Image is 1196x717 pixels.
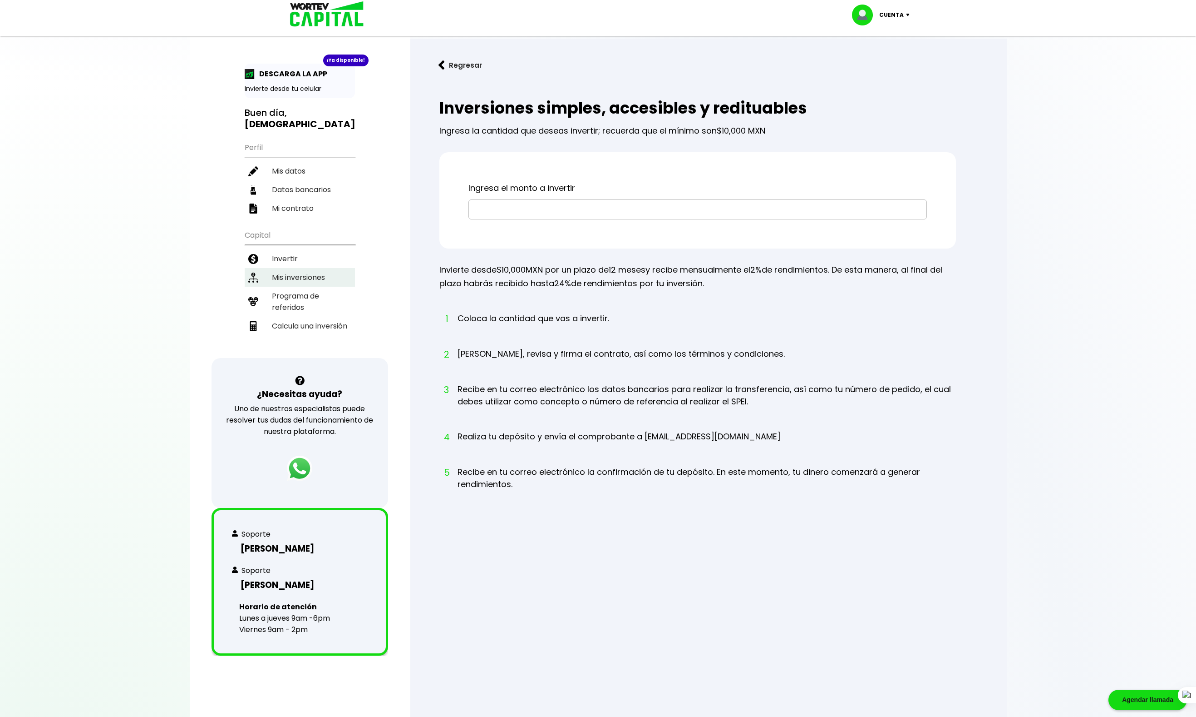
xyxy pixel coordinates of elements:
[458,348,785,377] li: [PERSON_NAME], revisa y firma el contrato, así como los términos y condiciones.
[223,403,376,437] p: Uno de nuestros especialistas puede resolver tus dudas del funcionamiento de nuestra plataforma.
[458,430,781,460] li: Realiza tu depósito y envía el comprobante a [EMAIL_ADDRESS][DOMAIN_NAME]
[497,264,526,275] span: $10,000
[232,530,238,537] img: whats-contact.f1ec29d3.svg
[232,565,368,594] a: Soporte[PERSON_NAME]
[248,254,258,264] img: invertir-icon.b3b967d7.svg
[245,84,355,94] p: Invierte desde tu celular
[1108,690,1187,710] div: Agendar llamada
[439,263,956,290] p: Invierte desde MXN por un plazo de y recibe mensualmente el de rendimientos. De esta manera, al f...
[444,430,448,444] span: 4
[232,542,368,555] h3: [PERSON_NAME]
[255,68,327,80] p: DESCARGA LA APP
[554,278,571,289] span: 24%
[245,287,355,317] a: Programa de referidos
[438,60,445,70] img: flecha izquierda
[609,264,645,275] span: 12 meses
[248,321,258,331] img: calculadora-icon.17d418c4.svg
[287,456,312,481] img: logos_whatsapp-icon.242b2217.svg
[245,199,355,218] a: Mi contrato
[248,204,258,214] img: contrato-icon.f2db500c.svg
[323,55,369,66] div: ¡Ya disponible!
[232,567,238,573] img: whats-contact.f1ec29d3.svg
[444,348,448,361] span: 2
[232,528,368,558] a: Soporte[PERSON_NAME]
[879,8,904,22] p: Cuenta
[245,317,355,335] a: Calcula una inversión
[241,565,271,576] p: Soporte
[904,14,916,16] img: icon-down
[245,180,355,199] a: Datos bancarios
[444,383,448,397] span: 3
[245,268,355,287] a: Mis inversiones
[439,99,956,117] h2: Inversiones simples, accesibles y redituables
[245,107,355,130] h3: Buen día,
[248,166,258,176] img: editar-icon.952d3147.svg
[245,137,355,218] ul: Perfil
[245,69,255,79] img: app-icon
[257,388,342,401] h3: ¿Necesitas ayuda?
[245,225,355,358] ul: Capital
[458,466,956,508] li: Recibe en tu correo electrónico la confirmación de tu depósito. En este momento, tu dinero comenz...
[468,181,927,195] p: Ingresa el monto a invertir
[458,383,956,425] li: Recibe en tu correo electrónico los datos bancarios para realizar la transferencia, así como tu n...
[241,528,271,540] p: Soporte
[458,312,609,342] li: Coloca la cantidad que vas a invertir.
[248,297,258,307] img: recomiendanos-icon.9b8e9327.svg
[444,466,448,479] span: 5
[232,601,330,635] p: Lunes a jueves 9am -6pm Viernes 9am - 2pm
[439,117,956,138] p: Ingresa la cantidad que deseas invertir; recuerda que el mínimo son
[717,125,765,136] span: $10,000 MXN
[245,249,355,268] a: Invertir
[425,53,992,77] a: flecha izquierdaRegresar
[852,5,879,25] img: profile-image
[750,264,762,275] span: 2%
[248,185,258,195] img: datos-icon.10cf9172.svg
[245,118,355,130] b: [DEMOGRAPHIC_DATA]
[444,312,448,326] span: 1
[232,578,368,592] h3: [PERSON_NAME]
[239,602,317,612] b: Horario de atención
[248,273,258,283] img: inversiones-icon.6695dc30.svg
[245,162,355,180] a: Mis datos
[425,53,496,77] button: Regresar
